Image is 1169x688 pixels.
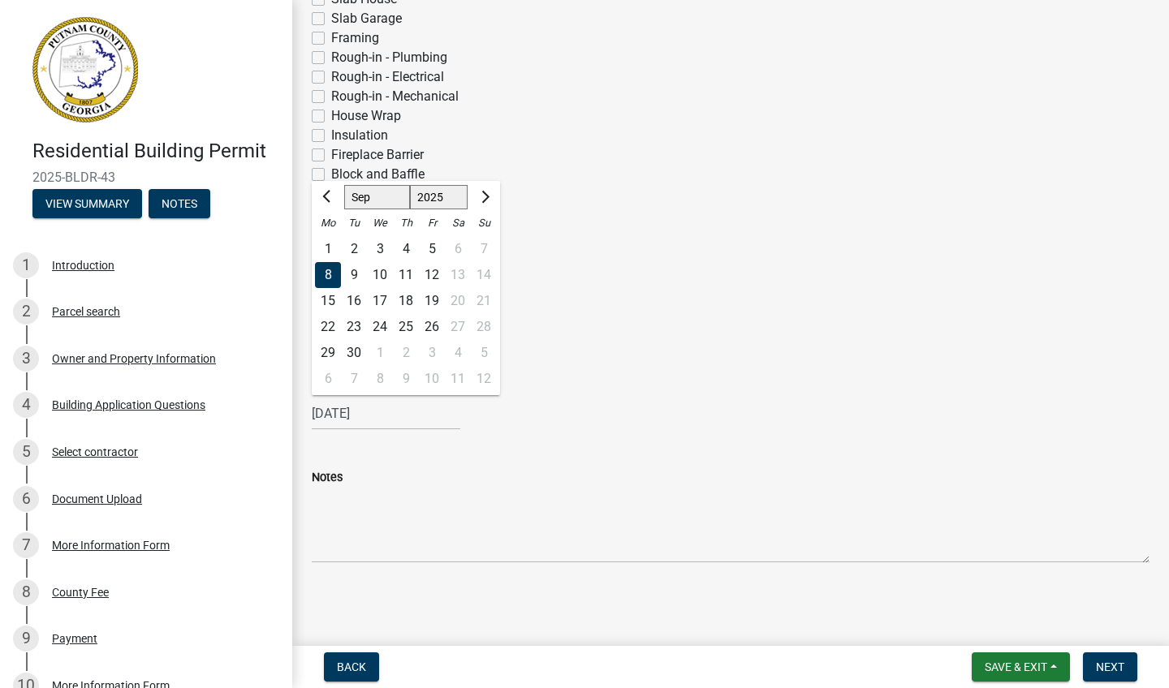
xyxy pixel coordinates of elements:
[341,262,367,288] div: 9
[474,184,494,210] button: Next month
[331,9,402,28] label: Slab Garage
[471,210,497,236] div: Su
[331,28,379,48] label: Framing
[315,314,341,340] div: Monday, September 22, 2025
[367,314,393,340] div: 24
[331,67,444,87] label: Rough-in - Electrical
[410,185,468,209] select: Select year
[1083,652,1137,682] button: Next
[367,366,393,392] div: 8
[331,106,401,126] label: House Wrap
[419,314,445,340] div: 26
[341,288,367,314] div: 16
[52,353,216,364] div: Owner and Property Information
[341,366,367,392] div: Tuesday, October 7, 2025
[445,210,471,236] div: Sa
[315,210,341,236] div: Mo
[341,288,367,314] div: Tuesday, September 16, 2025
[393,236,419,262] div: Thursday, September 4, 2025
[367,236,393,262] div: Wednesday, September 3, 2025
[985,660,1047,673] span: Save & Exit
[419,262,445,288] div: Friday, September 12, 2025
[393,366,419,392] div: 9
[331,126,388,145] label: Insulation
[419,366,445,392] div: 10
[419,340,445,366] div: Friday, October 3, 2025
[419,236,445,262] div: 5
[367,262,393,288] div: Wednesday, September 10, 2025
[341,340,367,366] div: Tuesday, September 30, 2025
[341,236,367,262] div: 2
[52,399,205,411] div: Building Application Questions
[367,262,393,288] div: 10
[419,210,445,236] div: Fr
[52,446,138,458] div: Select contractor
[13,486,39,512] div: 6
[13,532,39,558] div: 7
[315,366,341,392] div: 6
[341,262,367,288] div: Tuesday, September 9, 2025
[393,340,419,366] div: 2
[341,314,367,340] div: Tuesday, September 23, 2025
[13,299,39,325] div: 2
[52,540,170,551] div: More Information Form
[315,366,341,392] div: Monday, October 6, 2025
[315,288,341,314] div: Monday, September 15, 2025
[32,140,279,163] h4: Residential Building Permit
[149,189,210,218] button: Notes
[393,288,419,314] div: Thursday, September 18, 2025
[318,184,338,210] button: Previous month
[393,262,419,288] div: Thursday, September 11, 2025
[341,366,367,392] div: 7
[13,346,39,372] div: 3
[367,288,393,314] div: 17
[367,340,393,366] div: 1
[1096,660,1124,673] span: Next
[52,633,97,644] div: Payment
[393,236,419,262] div: 4
[341,210,367,236] div: Tu
[32,17,138,123] img: Putnam County, Georgia
[52,493,142,505] div: Document Upload
[344,185,410,209] select: Select month
[32,189,142,218] button: View Summary
[393,340,419,366] div: Thursday, October 2, 2025
[315,236,341,262] div: Monday, September 1, 2025
[419,288,445,314] div: Friday, September 19, 2025
[367,288,393,314] div: Wednesday, September 17, 2025
[52,306,120,317] div: Parcel search
[331,145,424,165] label: Fireplace Barrier
[419,366,445,392] div: Friday, October 10, 2025
[419,288,445,314] div: 19
[341,236,367,262] div: Tuesday, September 2, 2025
[393,262,419,288] div: 11
[367,366,393,392] div: Wednesday, October 8, 2025
[419,340,445,366] div: 3
[324,652,379,682] button: Back
[32,198,142,211] wm-modal-confirm: Summary
[367,340,393,366] div: Wednesday, October 1, 2025
[315,262,341,288] div: Monday, September 8, 2025
[315,262,341,288] div: 8
[315,340,341,366] div: Monday, September 29, 2025
[331,87,459,106] label: Rough-in - Mechanical
[312,397,460,430] input: mm/dd/yyyy
[13,626,39,651] div: 9
[393,314,419,340] div: 25
[52,587,109,598] div: County Fee
[32,170,260,185] span: 2025-BLDR-43
[315,314,341,340] div: 22
[337,660,366,673] span: Back
[13,252,39,278] div: 1
[52,260,114,271] div: Introduction
[367,314,393,340] div: Wednesday, September 24, 2025
[13,579,39,605] div: 8
[393,314,419,340] div: Thursday, September 25, 2025
[341,340,367,366] div: 30
[13,439,39,465] div: 5
[13,392,39,418] div: 4
[149,198,210,211] wm-modal-confirm: Notes
[393,210,419,236] div: Th
[315,340,341,366] div: 29
[393,366,419,392] div: Thursday, October 9, 2025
